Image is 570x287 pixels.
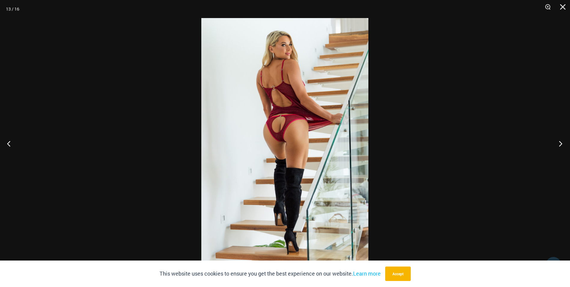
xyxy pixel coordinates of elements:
div: 13 / 16 [6,5,19,14]
img: Guilty Pleasures Red 1260 Slip 6045 Thong 05 [201,18,368,269]
button: Next [547,128,570,159]
a: Learn more [353,270,381,277]
p: This website uses cookies to ensure you get the best experience on our website. [160,269,381,278]
button: Accept [385,267,411,281]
